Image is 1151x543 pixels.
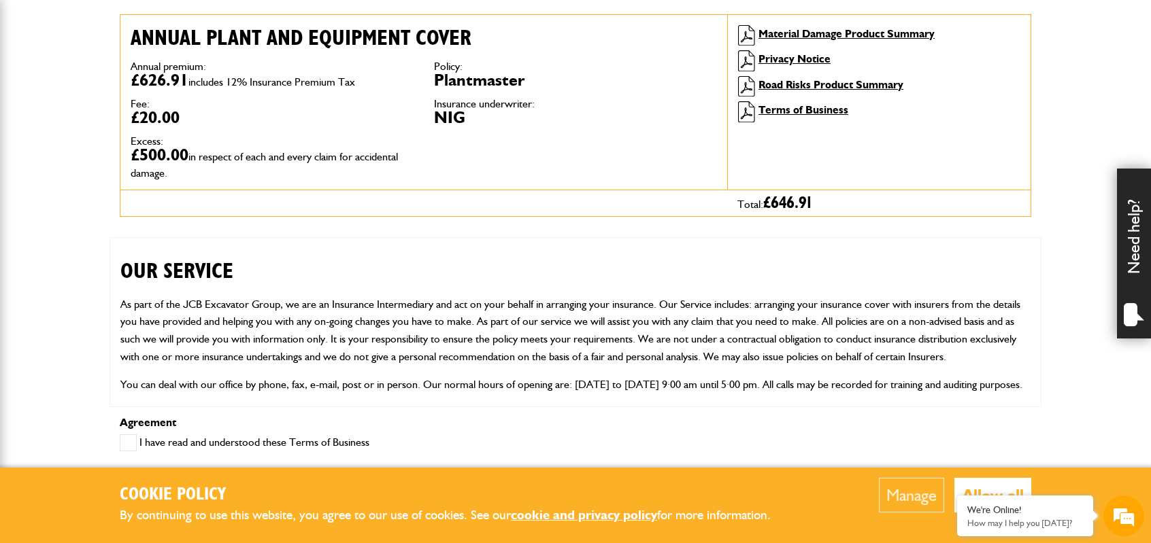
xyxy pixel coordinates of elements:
[758,103,848,116] a: Terms of Business
[131,109,414,126] dd: £20.00
[18,206,248,236] input: Enter your phone number
[511,507,657,523] a: cookie and privacy policy
[758,27,935,40] a: Material Damage Product Summary
[120,238,1031,284] h2: OUR SERVICE
[18,166,248,196] input: Enter your email address
[434,61,717,72] dt: Policy:
[120,434,369,451] label: I have read and understood these Terms of Business
[954,478,1031,512] button: Allow all
[18,246,248,408] textarea: Type your message and hit 'Enter'
[185,419,247,437] em: Start Chat
[223,7,256,39] div: Minimize live chat window
[131,136,414,147] dt: Excess:
[18,126,248,156] input: Enter your last name
[879,478,944,512] button: Manage
[131,72,414,88] dd: £626.91
[120,404,1031,451] h2: CUSTOMER PROTECTION INFORMATION
[434,99,717,109] dt: Insurance underwriter:
[967,504,1083,516] div: We're Online!
[758,52,831,65] a: Privacy Notice
[120,485,793,506] h2: Cookie Policy
[758,78,903,91] a: Road Risks Product Summary
[434,72,717,88] dd: Plantmaster
[967,518,1083,528] p: How may I help you today?
[131,150,398,179] span: in respect of each and every claim for accidental damage.
[131,99,414,109] dt: Fee:
[188,75,355,88] span: includes 12% Insurance Premium Tax
[131,147,414,179] dd: £500.00
[23,75,57,94] img: d_20077148190_company_1631870298795_20077148190
[1117,169,1151,338] div: Need help?
[763,195,812,211] span: £
[727,190,1031,216] div: Total:
[434,109,717,126] dd: NIG
[120,505,793,526] p: By continuing to use this website, you agree to our use of cookies. See our for more information.
[771,195,812,211] span: 646.91
[131,61,414,72] dt: Annual premium:
[120,417,1031,428] p: Agreement
[71,76,229,94] div: Chat with us now
[120,296,1031,365] p: As part of the JCB Excavator Group, we are an Insurance Intermediary and act on your behalf in ar...
[131,25,717,51] h2: Annual plant and equipment cover
[120,376,1031,393] p: You can deal with our office by phone, fax, e-mail, post or in person. Our normal hours of openin...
